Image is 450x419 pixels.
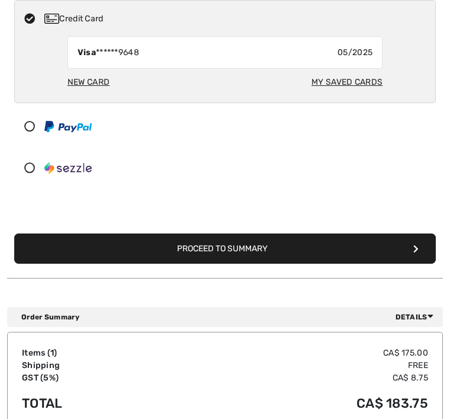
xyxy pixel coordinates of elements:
img: Sezzle [44,162,92,174]
strong: Visa [78,47,96,57]
td: CA$ 175.00 [169,347,428,359]
div: Order Summary [21,312,438,322]
img: Credit Card [44,14,59,24]
div: New Card [67,71,110,93]
td: Shipping [22,359,169,372]
div: My Saved Cards [311,71,382,93]
span: 1 [50,348,54,358]
button: Proceed to Summary [14,234,436,264]
td: Free [169,359,428,372]
div: Credit Card [44,12,427,25]
td: GST (5%) [22,372,169,384]
td: CA$ 8.75 [169,372,428,384]
td: Items ( ) [22,347,169,359]
img: PayPal [44,121,92,132]
span: Details [396,312,438,322]
span: 05/2025 [337,46,372,59]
